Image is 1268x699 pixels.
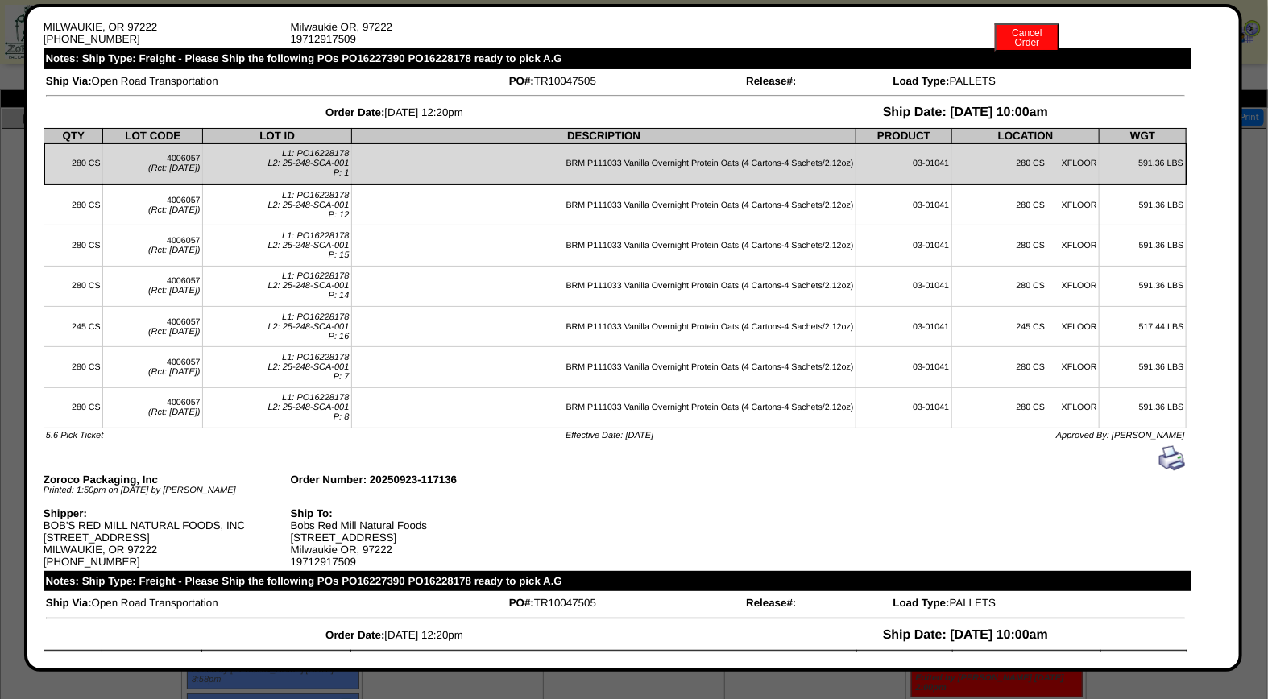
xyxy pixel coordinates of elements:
[1100,225,1187,266] td: 591.36 LBS
[44,474,291,486] div: Zoroco Packaging, Inc
[893,596,1186,610] td: PALLETS
[44,507,291,519] div: Shipper:
[103,184,203,225] td: 4006057
[1100,128,1187,143] th: WGT
[883,628,1048,642] span: Ship Date: [DATE] 10:00am
[148,205,201,215] span: (Rct: [DATE])
[1100,651,1187,665] th: WGT
[267,353,349,382] span: L1: PO16228178 L2: 25-248-SCA-001 P: 7
[267,191,349,220] span: L1: PO16228178 L2: 25-248-SCA-001 P: 12
[746,597,796,609] span: Release#:
[952,184,1100,225] td: 280 CS XFLOOR
[44,651,102,665] th: QTY
[1100,143,1187,184] td: 591.36 LBS
[952,266,1100,306] td: 280 CS XFLOOR
[102,651,202,665] th: LOT CODE
[202,651,351,665] th: LOT ID
[952,143,1100,184] td: 280 CS XFLOOR
[856,387,952,428] td: 03-01041
[290,474,537,486] div: Order Number: 20250923-117136
[148,367,201,377] span: (Rct: [DATE])
[103,387,203,428] td: 4006057
[509,597,534,609] span: PO#:
[267,312,349,341] span: L1: PO16228178 L2: 25-248-SCA-001 P: 16
[44,306,103,346] td: 245 CS
[893,75,950,87] span: Load Type:
[856,143,952,184] td: 03-01041
[1100,347,1187,387] td: 591.36 LBS
[45,105,744,121] td: [DATE] 12:20pm
[995,23,1059,52] button: CancelOrder
[952,387,1100,428] td: 280 CS XFLOOR
[103,225,203,266] td: 4006057
[952,306,1100,346] td: 245 CS XFLOOR
[46,75,92,87] span: Ship Via:
[148,407,201,417] span: (Rct: [DATE])
[856,128,952,143] th: PRODUCT
[46,597,92,609] span: Ship Via:
[148,163,201,173] span: (Rct: [DATE])
[566,431,653,440] span: Effective Date: [DATE]
[45,627,744,643] td: [DATE] 12:20pm
[856,184,952,225] td: 03-01041
[45,596,507,610] td: Open Road Transportation
[352,347,856,387] td: BRM P111033 Vanilla Overnight Protein Oats (4 Cartons-4 Sachets/2.12oz)
[44,571,1191,592] div: Notes: Ship Type: Freight - Please Ship the following POs PO16227390 PO16228178 ready to pick A.G
[508,74,744,88] td: TR10047505
[893,597,950,609] span: Load Type:
[352,387,856,428] td: BRM P111033 Vanilla Overnight Protein Oats (4 Cartons-4 Sachets/2.12oz)
[1100,184,1187,225] td: 591.36 LBS
[44,128,103,143] th: QTY
[952,347,1100,387] td: 280 CS XFLOOR
[325,106,384,118] span: Order Date:
[44,143,103,184] td: 280 CS
[856,651,952,665] th: PRODUCT
[746,75,796,87] span: Release#:
[45,74,507,88] td: Open Road Transportation
[952,651,1100,665] th: LOCATION
[1100,306,1187,346] td: 517.44 LBS
[352,225,856,266] td: BRM P111033 Vanilla Overnight Protein Oats (4 Cartons-4 Sachets/2.12oz)
[103,266,203,306] td: 4006057
[856,266,952,306] td: 03-01041
[103,128,203,143] th: LOT CODE
[508,596,744,610] td: TR10047505
[290,507,537,568] div: Bobs Red Mill Natural Foods [STREET_ADDRESS] Milwaukie OR, 97222 19712917509
[883,105,1048,119] span: Ship Date: [DATE] 10:00am
[856,347,952,387] td: 03-01041
[44,184,103,225] td: 280 CS
[44,347,103,387] td: 280 CS
[952,128,1100,143] th: LOCATION
[1159,445,1185,471] img: print.gif
[1100,266,1187,306] td: 591.36 LBS
[44,266,103,306] td: 280 CS
[351,651,856,665] th: DESCRIPTION
[352,143,856,184] td: BRM P111033 Vanilla Overnight Protein Oats (4 Cartons-4 Sachets/2.12oz)
[856,225,952,266] td: 03-01041
[44,387,103,428] td: 280 CS
[352,184,856,225] td: BRM P111033 Vanilla Overnight Protein Oats (4 Cartons-4 Sachets/2.12oz)
[46,431,103,440] span: 5.6 Pick Ticket
[325,629,384,641] span: Order Date:
[893,74,1186,88] td: PALLETS
[352,128,856,143] th: DESCRIPTION
[267,149,349,178] span: L1: PO16228178 L2: 25-248-SCA-001 P: 1
[203,128,352,143] th: LOT ID
[1100,387,1187,428] td: 591.36 LBS
[44,486,291,495] div: Printed: 1:50pm on [DATE] by [PERSON_NAME]
[103,347,203,387] td: 4006057
[267,231,349,260] span: L1: PO16228178 L2: 25-248-SCA-001 P: 15
[103,306,203,346] td: 4006057
[148,327,201,337] span: (Rct: [DATE])
[952,225,1100,266] td: 280 CS XFLOOR
[267,393,349,422] span: L1: PO16228178 L2: 25-248-SCA-001 P: 8
[44,507,291,568] div: BOB'S RED MILL NATURAL FOODS, INC [STREET_ADDRESS] MILWAUKIE, OR 97222 [PHONE_NUMBER]
[148,246,201,255] span: (Rct: [DATE])
[44,48,1191,69] div: Notes: Ship Type: Freight - Please Ship the following POs PO16227390 PO16228178 ready to pick A.G
[1056,431,1185,440] span: Approved By: [PERSON_NAME]
[509,75,534,87] span: PO#:
[44,225,103,266] td: 280 CS
[352,306,856,346] td: BRM P111033 Vanilla Overnight Protein Oats (4 Cartons-4 Sachets/2.12oz)
[290,507,537,519] div: Ship To:
[103,143,203,184] td: 4006057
